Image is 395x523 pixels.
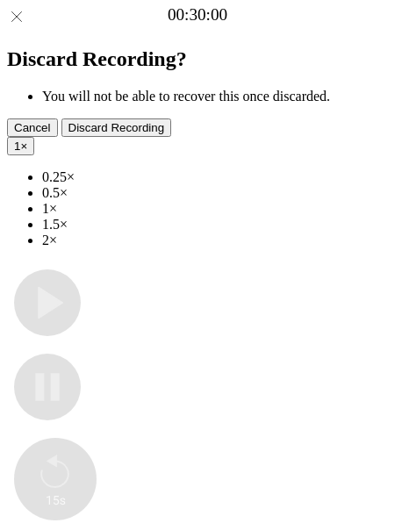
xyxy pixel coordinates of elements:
[42,169,388,185] li: 0.25×
[7,47,388,71] h2: Discard Recording?
[168,5,227,25] a: 00:30:00
[42,89,388,104] li: You will not be able to recover this once discarded.
[42,233,388,248] li: 2×
[14,140,20,153] span: 1
[42,217,388,233] li: 1.5×
[7,118,58,137] button: Cancel
[7,137,34,155] button: 1×
[61,118,172,137] button: Discard Recording
[42,201,388,217] li: 1×
[42,185,388,201] li: 0.5×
